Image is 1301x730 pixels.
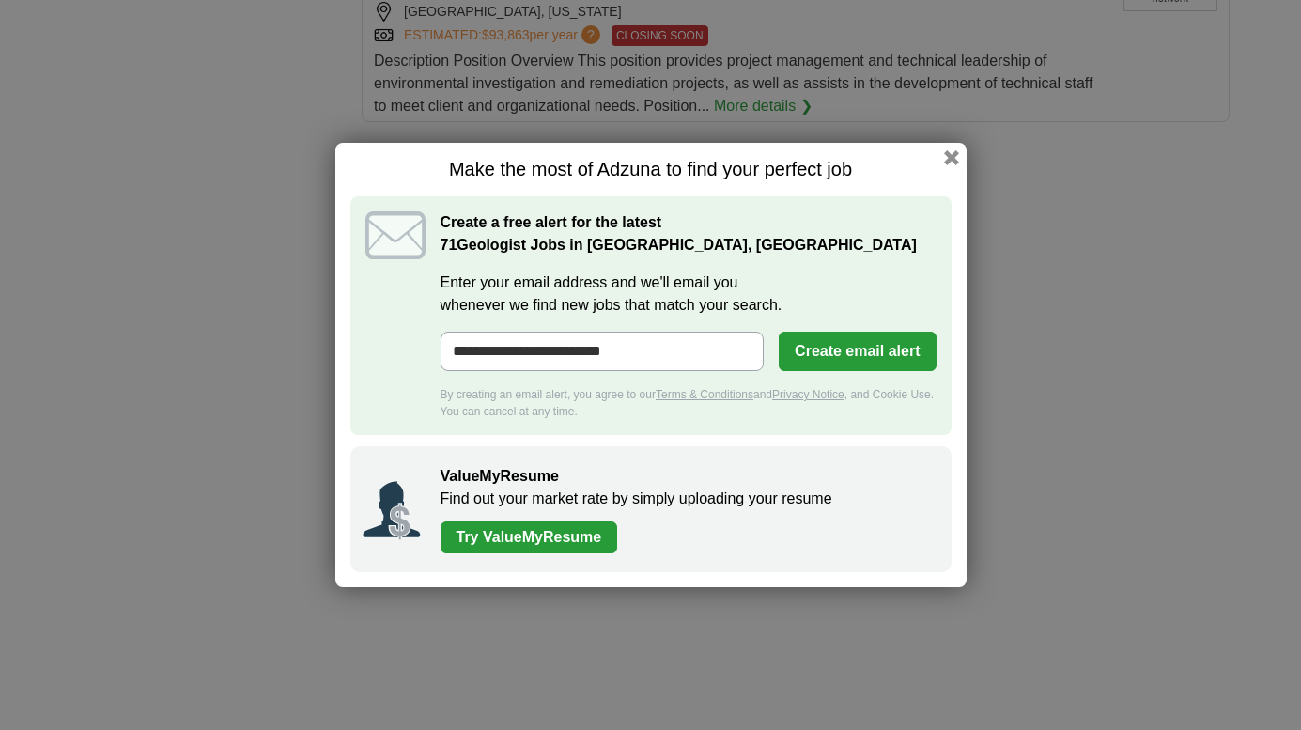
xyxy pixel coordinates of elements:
img: icon_email.svg [365,211,426,259]
strong: Geologist Jobs in [GEOGRAPHIC_DATA], [GEOGRAPHIC_DATA] [441,237,917,253]
h1: Make the most of Adzuna to find your perfect job [350,158,952,181]
a: Terms & Conditions [656,388,753,401]
a: Privacy Notice [772,388,844,401]
div: By creating an email alert, you agree to our and , and Cookie Use. You can cancel at any time. [441,386,937,420]
label: Enter your email address and we'll email you whenever we find new jobs that match your search. [441,272,937,317]
h2: Create a free alert for the latest [441,211,937,256]
h2: ValueMyResume [441,465,933,488]
a: Try ValueMyResume [441,521,618,553]
p: Find out your market rate by simply uploading your resume [441,488,933,510]
span: 71 [441,234,457,256]
button: Create email alert [779,332,936,371]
